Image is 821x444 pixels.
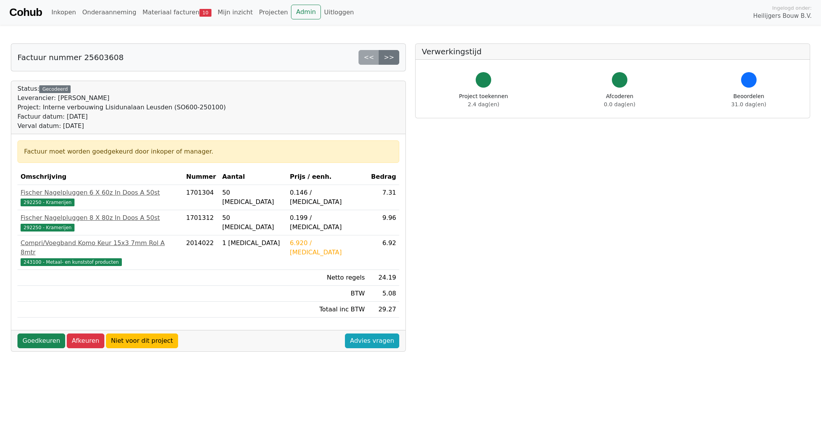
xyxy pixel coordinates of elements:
[222,213,284,232] div: 50 [MEDICAL_DATA]
[17,53,124,62] h5: Factuur nummer 25603608
[731,92,766,109] div: Beoordelen
[17,84,226,131] div: Status:
[291,5,321,19] a: Admin
[21,188,180,207] a: Fischer Nagelpluggen 6 X 60z In Doos A 50st292250 - Kramerijen
[345,333,399,348] a: Advies vragen
[368,185,399,210] td: 7.31
[106,333,178,348] a: Niet voor dit project
[21,199,74,206] span: 292250 - Kramerijen
[368,210,399,235] td: 9.96
[183,169,219,185] th: Nummer
[21,213,180,223] div: Fischer Nagelpluggen 8 X 80z In Doos A 50st
[17,121,226,131] div: Verval datum: [DATE]
[17,93,226,103] div: Leverancier: [PERSON_NAME]
[368,169,399,185] th: Bedrag
[219,169,287,185] th: Aantal
[287,270,368,286] td: Netto regels
[21,238,180,257] div: Compri/Voegband Komo Keur 15x3 7mm Rol A 8mtr
[459,92,508,109] div: Project toekennen
[17,333,65,348] a: Goedkeuren
[17,169,183,185] th: Omschrijving
[17,103,226,112] div: Project: Interne verbouwing Lisidunalaan Leusden (SO600-250100)
[368,235,399,270] td: 6.92
[731,101,766,107] span: 31.0 dag(en)
[368,286,399,302] td: 5.08
[604,92,635,109] div: Afcoderen
[21,238,180,266] a: Compri/Voegband Komo Keur 15x3 7mm Rol A 8mtr243100 - Metaal- en kunststof producten
[222,238,284,248] div: 1 [MEDICAL_DATA]
[199,9,211,17] span: 10
[183,235,219,270] td: 2014022
[215,5,256,20] a: Mijn inzicht
[48,5,79,20] a: Inkopen
[79,5,139,20] a: Onderaanneming
[287,169,368,185] th: Prijs / eenh.
[67,333,104,348] a: Afkeuren
[21,213,180,232] a: Fischer Nagelpluggen 8 X 80z In Doos A 50st292250 - Kramerijen
[290,188,365,207] div: 0.146 / [MEDICAL_DATA]
[753,12,812,21] span: Heilijgers Bouw B.V.
[287,302,368,318] td: Totaal inc BTW
[17,112,226,121] div: Factuur datum: [DATE]
[368,270,399,286] td: 24.19
[290,238,365,257] div: 6.920 / [MEDICAL_DATA]
[139,5,215,20] a: Materiaal facturen10
[183,210,219,235] td: 1701312
[9,3,42,22] a: Cohub
[21,188,180,197] div: Fischer Nagelpluggen 6 X 60z In Doos A 50st
[21,224,74,232] span: 292250 - Kramerijen
[468,101,499,107] span: 2.4 dag(en)
[183,185,219,210] td: 1701304
[379,50,399,65] a: >>
[24,147,393,156] div: Factuur moet worden goedgekeurd door inkoper of manager.
[422,47,804,56] h5: Verwerkingstijd
[256,5,291,20] a: Projecten
[39,85,71,93] div: Gecodeerd
[290,213,365,232] div: 0.199 / [MEDICAL_DATA]
[772,4,812,12] span: Ingelogd onder:
[321,5,357,20] a: Uitloggen
[222,188,284,207] div: 50 [MEDICAL_DATA]
[287,286,368,302] td: BTW
[21,258,122,266] span: 243100 - Metaal- en kunststof producten
[368,302,399,318] td: 29.27
[604,101,635,107] span: 0.0 dag(en)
